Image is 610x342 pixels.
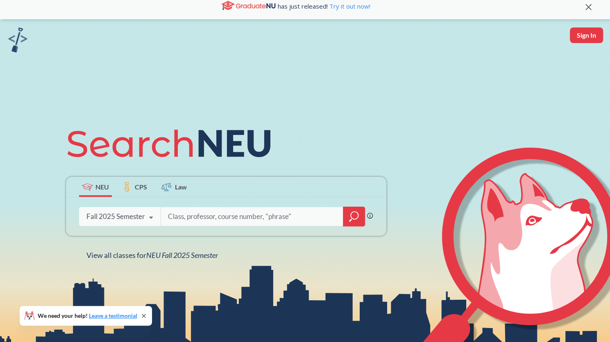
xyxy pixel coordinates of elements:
[86,212,145,221] div: Fall 2025 Semester
[570,27,603,43] button: Sign In
[349,211,359,222] svg: magnifying glass
[8,27,27,52] img: sandbox logo
[343,207,365,226] div: magnifying glass
[38,313,137,319] span: We need your help!
[86,251,218,260] span: View all classes for
[135,182,147,192] span: CPS
[95,182,109,192] span: NEU
[8,27,27,55] a: sandbox logo
[89,312,137,319] a: Leave a testimonial
[328,2,370,10] a: Try it out now!
[175,182,187,192] span: Law
[278,2,370,11] span: has just released!
[167,208,338,225] input: Class, professor, course number, "phrase"
[146,251,218,260] span: NEU Fall 2025 Semester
